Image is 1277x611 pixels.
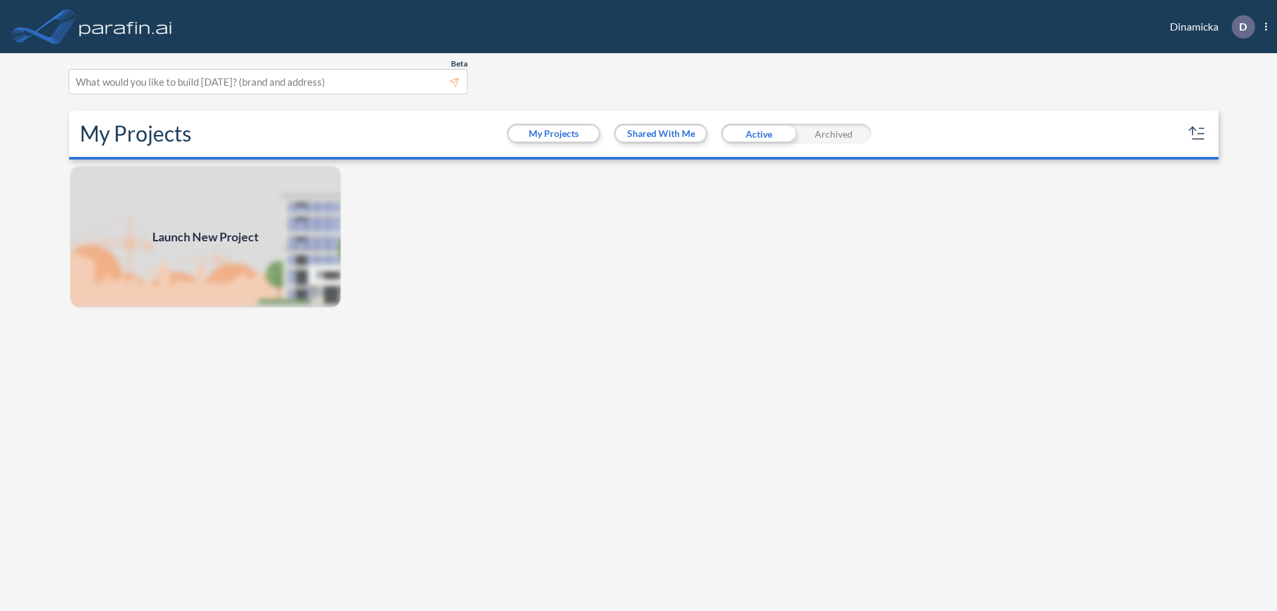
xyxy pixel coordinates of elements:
[69,165,342,308] img: add
[1239,21,1247,33] p: D
[509,126,599,142] button: My Projects
[80,121,192,146] h2: My Projects
[76,13,175,40] img: logo
[152,228,259,246] span: Launch New Project
[1150,15,1267,39] div: Dinamicka
[721,124,796,144] div: Active
[1187,123,1208,144] button: sort
[69,165,342,308] a: Launch New Project
[451,59,468,69] span: Beta
[616,126,706,142] button: Shared With Me
[796,124,871,144] div: Archived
